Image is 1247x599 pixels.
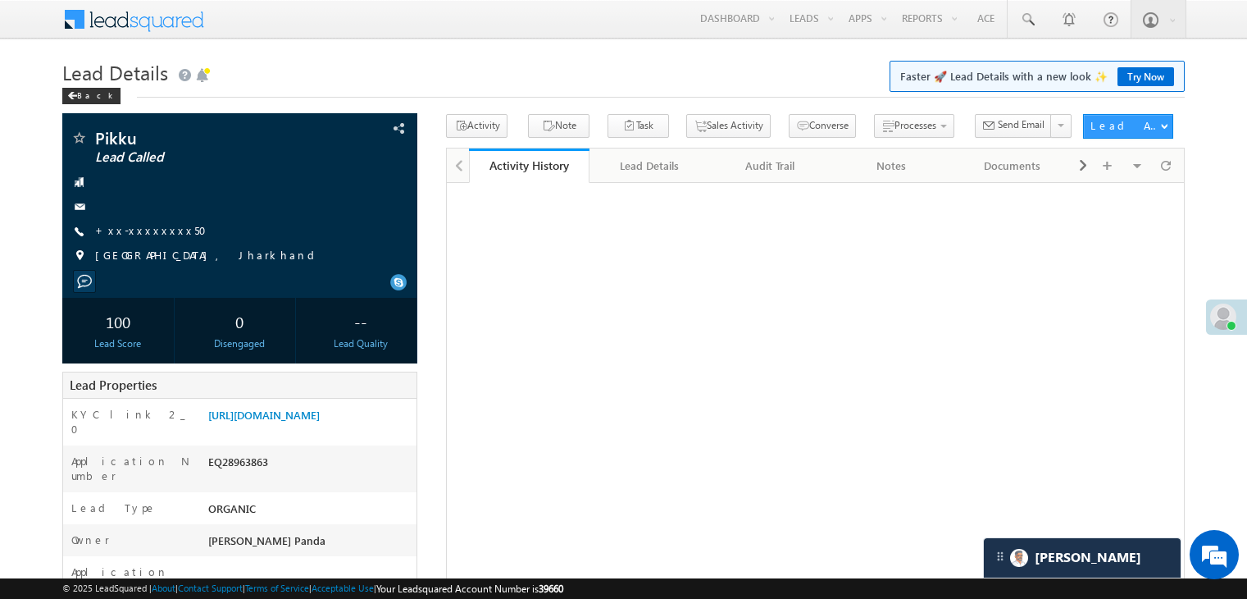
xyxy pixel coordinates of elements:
span: Pikku [95,130,315,146]
a: Documents [953,149,1073,183]
a: [URL][DOMAIN_NAME] [208,408,320,422]
img: Carter [1010,549,1028,567]
div: Lead Actions [1090,118,1160,133]
div: Audit Trail [724,156,817,176]
a: +xx-xxxxxxxx50 [95,223,216,237]
span: [PERSON_NAME] Panda [208,533,325,547]
a: Back [62,87,129,101]
span: © 2025 LeadSquared | | | | | [62,581,563,597]
a: Activity History [469,149,589,183]
div: 100 [66,306,170,336]
div: Documents [966,156,1058,176]
button: Processes [874,114,954,138]
button: Send Email [975,114,1052,138]
a: Acceptable Use [312,583,374,593]
button: Sales Activity [686,114,771,138]
a: Audit Trail [711,149,831,183]
button: Activity [446,114,507,138]
span: Lead Details [62,59,168,85]
span: Lead Called [95,149,315,166]
div: ORGANIC [204,501,416,524]
a: Terms of Service [245,583,309,593]
div: Back [62,88,121,104]
a: Lead Details [589,149,710,183]
a: Contact Support [178,583,243,593]
span: Processes [894,119,936,131]
button: Converse [789,114,856,138]
img: carter-drag [994,550,1007,563]
label: Application Status [71,565,191,594]
label: Lead Type [71,501,157,515]
div: Lead Details [603,156,695,176]
div: carter-dragCarter[PERSON_NAME] [983,537,1181,578]
button: Note [528,114,589,138]
button: Task [608,114,669,138]
div: EQ28963863 [204,454,416,477]
span: Your Leadsquared Account Number is [376,583,563,595]
span: 39660 [539,583,563,595]
label: Application Number [71,454,191,483]
span: Lead Properties [70,377,157,393]
span: Carter [1035,550,1141,565]
div: Activity History [481,158,577,173]
label: Owner [71,533,110,547]
a: About [152,583,175,593]
a: Notes [831,149,952,183]
span: Send Email [998,117,1044,132]
div: 0 [188,306,291,336]
div: -- [309,306,412,336]
label: KYC link 2_0 [71,407,191,437]
div: Lead Score [66,336,170,351]
div: Lead Quality [309,336,412,351]
span: [GEOGRAPHIC_DATA], Jharkhand [95,248,321,264]
div: Notes [844,156,937,176]
button: Lead Actions [1083,114,1173,139]
div: Disengaged [188,336,291,351]
span: Faster 🚀 Lead Details with a new look ✨ [900,68,1174,85]
a: Try Now [1117,67,1174,86]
